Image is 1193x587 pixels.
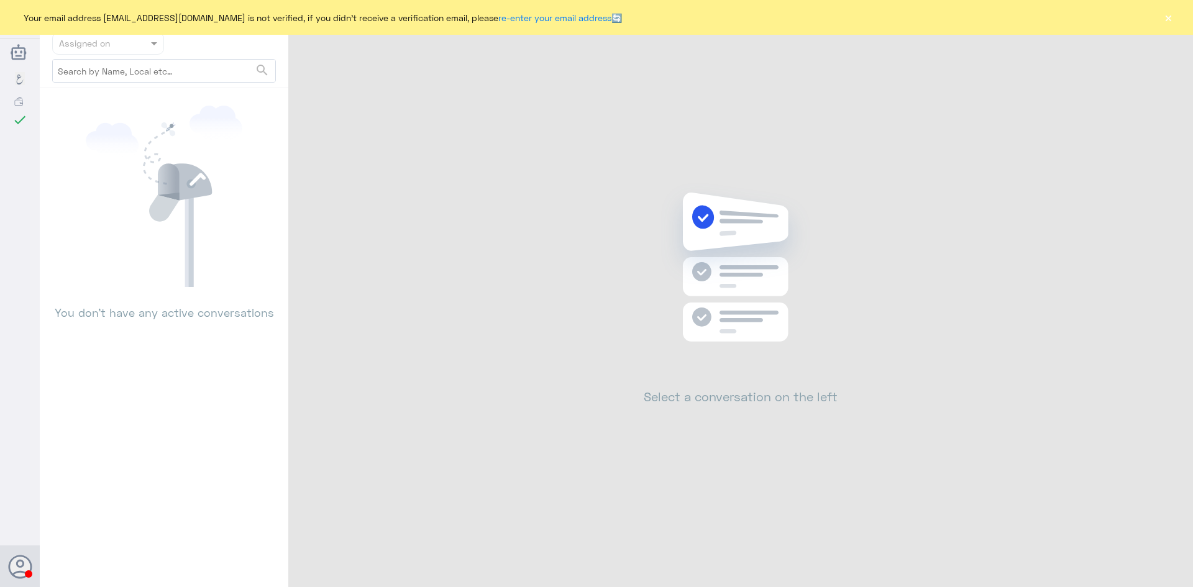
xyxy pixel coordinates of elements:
[255,63,270,78] span: search
[255,60,270,81] button: search
[644,389,838,404] h2: Select a conversation on the left
[1162,11,1174,24] button: ×
[12,112,27,127] i: check
[498,12,611,23] a: re-enter your email address
[24,11,622,24] span: Your email address [EMAIL_ADDRESS][DOMAIN_NAME] is not verified, if you didn't receive a verifica...
[53,60,275,82] input: Search by Name, Local etc…
[8,555,32,578] button: Avatar
[52,287,276,321] p: You don’t have any active conversations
